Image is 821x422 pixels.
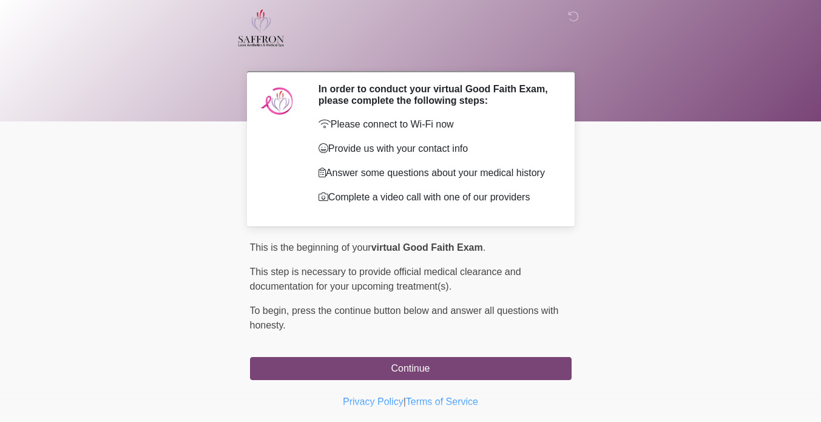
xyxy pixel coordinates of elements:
img: Saffron Laser Aesthetics and Medical Spa Logo [238,9,285,47]
span: This is the beginning of your [250,242,371,253]
span: . [483,242,485,253]
p: Answer some questions about your medical history [319,166,553,180]
button: Continue [250,357,572,380]
h2: In order to conduct your virtual Good Faith Exam, please complete the following steps: [319,83,553,106]
a: Privacy Policy [343,396,404,407]
p: Complete a video call with one of our providers [319,190,553,205]
p: Provide us with your contact info [319,141,553,156]
a: | [404,396,406,407]
span: To begin, [250,305,292,316]
span: press the continue button below and answer all questions with honesty. [250,305,559,330]
p: Please connect to Wi-Fi now [319,117,553,132]
a: Terms of Service [406,396,478,407]
strong: virtual Good Faith Exam [371,242,483,253]
img: Agent Avatar [259,83,296,120]
span: This step is necessary to provide official medical clearance and documentation for your upcoming ... [250,267,521,291]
